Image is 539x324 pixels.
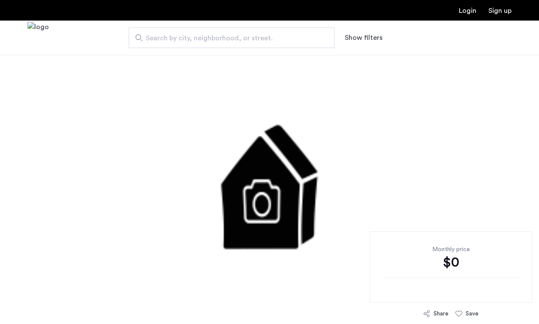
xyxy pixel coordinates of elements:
[459,7,476,14] a: Login
[27,22,49,54] img: logo
[434,309,449,318] div: Share
[466,309,479,318] div: Save
[383,245,518,254] div: Monthly price
[27,22,49,54] a: Cazamio Logo
[383,254,518,271] div: $0
[129,27,334,48] input: Apartment Search
[345,33,382,43] button: Show or hide filters
[488,7,512,14] a: Registration
[97,55,442,312] img: 2.gif
[146,33,310,43] span: Search by city, neighborhood, or street.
